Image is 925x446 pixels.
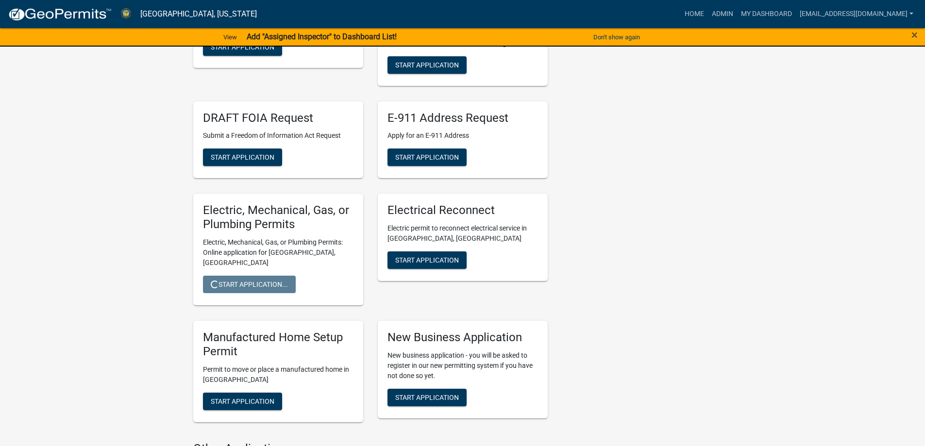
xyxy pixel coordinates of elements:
[211,153,274,161] span: Start Application
[395,61,459,68] span: Start Application
[911,29,918,41] button: Close
[387,389,467,406] button: Start Application
[203,131,353,141] p: Submit a Freedom of Information Act Request
[211,397,274,405] span: Start Application
[203,393,282,410] button: Start Application
[387,251,467,269] button: Start Application
[395,256,459,264] span: Start Application
[247,32,397,41] strong: Add "Assigned Inspector" to Dashboard List!
[203,364,353,385] p: Permit to move or place a manufactured home in [GEOGRAPHIC_DATA]
[211,281,288,288] span: Start Application...
[387,56,467,74] button: Start Application
[387,203,538,217] h5: Electrical Reconnect
[387,149,467,166] button: Start Application
[203,276,296,293] button: Start Application...
[387,350,538,381] p: New business application - you will be asked to register in our new permitting system if you have...
[395,393,459,401] span: Start Application
[140,6,257,22] a: [GEOGRAPHIC_DATA], [US_STATE]
[387,330,538,345] h5: New Business Application
[796,5,917,23] a: [EMAIL_ADDRESS][DOMAIN_NAME]
[589,29,644,45] button: Don't show again
[203,330,353,359] h5: Manufactured Home Setup Permit
[737,5,796,23] a: My Dashboard
[203,237,353,268] p: Electric, Mechanical, Gas, or Plumbing Permits: Online application for [GEOGRAPHIC_DATA], [GEOGRA...
[203,111,353,125] h5: DRAFT FOIA Request
[119,7,133,20] img: Abbeville County, South Carolina
[387,131,538,141] p: Apply for an E-911 Address
[211,43,274,51] span: Start Application
[387,223,538,244] p: Electric permit to reconnect electrical service in [GEOGRAPHIC_DATA], [GEOGRAPHIC_DATA]
[911,28,918,42] span: ×
[708,5,737,23] a: Admin
[203,149,282,166] button: Start Application
[219,29,241,45] a: View
[387,111,538,125] h5: E-911 Address Request
[395,153,459,161] span: Start Application
[681,5,708,23] a: Home
[203,203,353,231] h5: Electric, Mechanical, Gas, or Plumbing Permits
